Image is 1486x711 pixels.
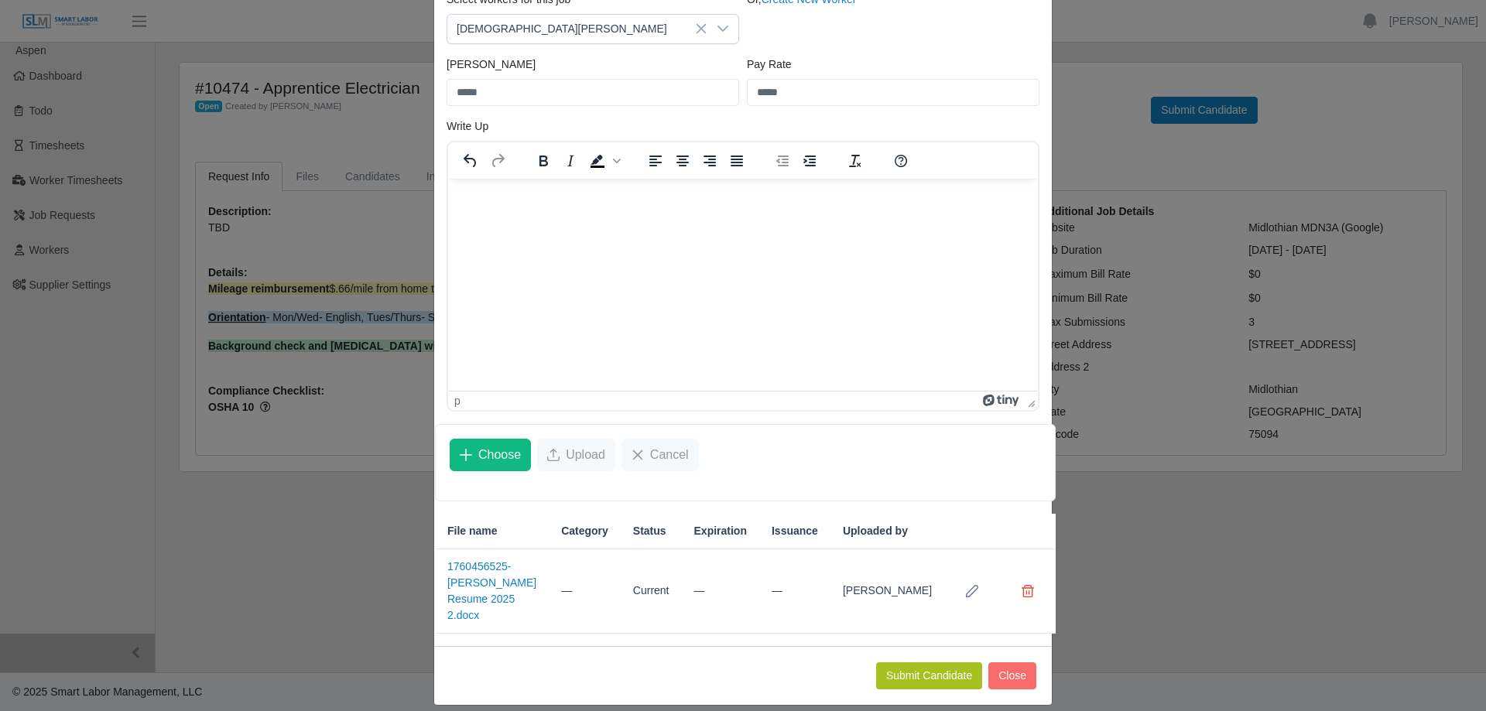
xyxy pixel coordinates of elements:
button: Increase indent [796,150,823,172]
span: File name [447,523,498,539]
div: Background color Black [584,150,623,172]
span: Issuance [772,523,818,539]
td: Current [621,549,682,634]
a: 1760456525-[PERSON_NAME] Resume 2025 2.docx [447,560,536,621]
button: Help [888,150,914,172]
td: — [549,549,621,634]
button: Redo [484,150,511,172]
button: Submit Candidate [876,662,982,689]
button: Justify [724,150,750,172]
span: Status [633,523,666,539]
button: Choose [450,439,531,471]
span: Jesus Nava [447,15,707,43]
button: Align center [669,150,696,172]
span: Category [561,523,608,539]
button: Decrease indent [769,150,796,172]
span: Uploaded by [843,523,908,539]
button: Cancel [621,439,699,471]
button: Italic [557,150,584,172]
label: [PERSON_NAME] [447,56,536,73]
div: p [454,395,461,407]
label: Pay Rate [747,56,792,73]
button: Align left [642,150,669,172]
span: Choose [478,446,521,464]
iframe: Rich Text Area [448,179,1038,391]
button: Close [988,662,1036,689]
button: Delete file [1012,576,1043,607]
button: Upload [537,439,615,471]
span: Cancel [650,446,689,464]
button: Bold [530,150,556,172]
td: — [682,549,759,634]
td: — [759,549,830,634]
div: Press the Up and Down arrow keys to resize the editor. [1022,391,1038,410]
span: Upload [566,446,605,464]
button: Undo [457,150,484,172]
label: Write Up [447,118,488,135]
span: Expiration [694,523,747,539]
button: Clear formatting [842,150,868,172]
a: Powered by Tiny [983,395,1022,407]
button: Align right [697,150,723,172]
button: Row Edit [957,576,988,607]
td: [PERSON_NAME] [830,549,944,634]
